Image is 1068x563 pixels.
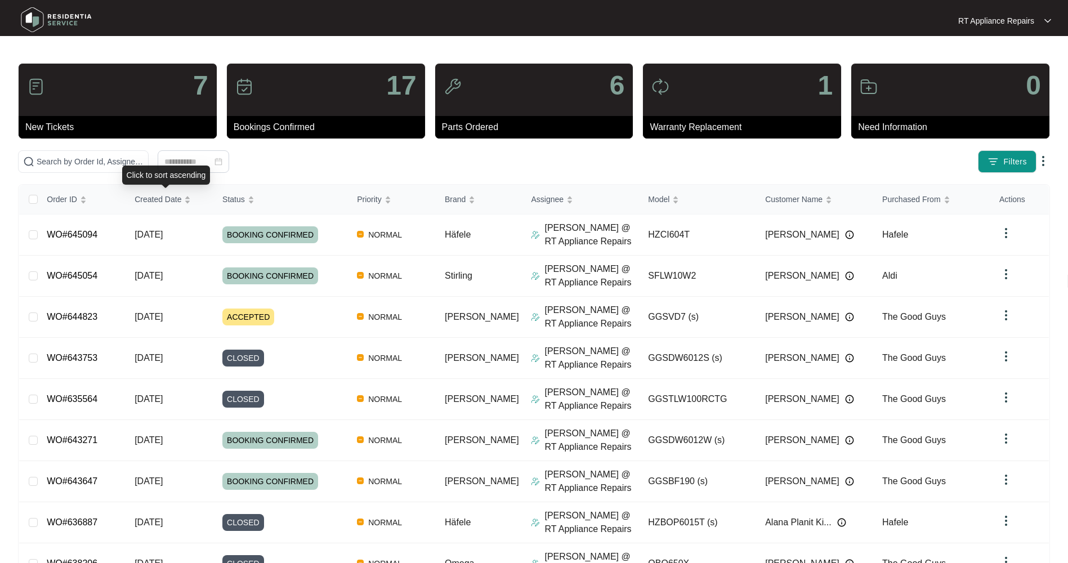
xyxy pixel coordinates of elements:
[882,435,946,445] span: The Good Guys
[882,517,908,527] span: Hafele
[445,312,519,321] span: [PERSON_NAME]
[442,120,633,134] p: Parts Ordered
[357,272,364,279] img: Vercel Logo
[47,271,97,280] a: WO#645054
[364,392,406,406] span: NORMAL
[651,78,669,96] img: icon
[845,271,854,280] img: Info icon
[544,468,639,495] p: [PERSON_NAME] @ RT Appliance Repairs
[47,517,97,527] a: WO#636887
[135,230,163,239] span: [DATE]
[999,350,1013,363] img: dropdown arrow
[47,312,97,321] a: WO#644823
[222,432,318,449] span: BOOKING CONFIRMED
[25,120,217,134] p: New Tickets
[357,477,364,484] img: Vercel Logo
[38,185,126,215] th: Order ID
[845,477,854,486] img: Info icon
[544,221,639,248] p: [PERSON_NAME] @ RT Appliance Repairs
[135,394,163,404] span: [DATE]
[222,514,264,531] span: CLOSED
[531,193,564,205] span: Assignee
[544,303,639,330] p: [PERSON_NAME] @ RT Appliance Repairs
[860,78,878,96] img: icon
[357,231,364,238] img: Vercel Logo
[47,435,97,445] a: WO#643271
[837,518,846,527] img: Info icon
[882,312,946,321] span: The Good Guys
[135,476,163,486] span: [DATE]
[222,391,264,408] span: CLOSED
[357,354,364,361] img: Vercel Logo
[765,351,839,365] span: [PERSON_NAME]
[47,394,97,404] a: WO#635564
[999,514,1013,528] img: dropdown arrow
[357,193,382,205] span: Priority
[364,310,406,324] span: NORMAL
[765,193,823,205] span: Customer Name
[650,120,841,134] p: Warranty Replacement
[357,519,364,525] img: Vercel Logo
[639,256,756,297] td: SFLW10W2
[135,517,163,527] span: [DATE]
[364,228,406,242] span: NORMAL
[544,262,639,289] p: [PERSON_NAME] @ RT Appliance Repairs
[999,267,1013,281] img: dropdown arrow
[193,72,208,99] p: 7
[531,477,540,486] img: Assigner Icon
[873,185,990,215] th: Purchased From
[222,193,245,205] span: Status
[348,185,436,215] th: Priority
[126,185,213,215] th: Created Date
[845,312,854,321] img: Info icon
[135,353,163,363] span: [DATE]
[1026,72,1041,99] p: 0
[765,269,839,283] span: [PERSON_NAME]
[1003,156,1027,168] span: Filters
[639,215,756,256] td: HZCI604T
[122,166,211,185] div: Click to sort ascending
[222,226,318,243] span: BOOKING CONFIRMED
[531,518,540,527] img: Assigner Icon
[639,420,756,461] td: GGSDW6012W (s)
[639,379,756,420] td: GGSTLW100RCTG
[845,354,854,363] img: Info icon
[639,461,756,502] td: GGSBF190 (s)
[990,185,1049,215] th: Actions
[639,338,756,379] td: GGSDW6012S (s)
[531,395,540,404] img: Assigner Icon
[882,271,897,280] span: Aldi
[648,193,669,205] span: Model
[23,156,34,167] img: search-icon
[882,476,946,486] span: The Good Guys
[213,185,348,215] th: Status
[222,473,318,490] span: BOOKING CONFIRMED
[445,230,471,239] span: Häfele
[531,436,540,445] img: Assigner Icon
[882,193,940,205] span: Purchased From
[357,313,364,320] img: Vercel Logo
[222,309,274,325] span: ACCEPTED
[531,230,540,239] img: Assigner Icon
[999,226,1013,240] img: dropdown arrow
[765,434,839,447] span: [PERSON_NAME]
[445,435,519,445] span: [PERSON_NAME]
[235,78,253,96] img: icon
[386,72,416,99] p: 17
[882,230,908,239] span: Hafele
[845,436,854,445] img: Info icon
[765,475,839,488] span: [PERSON_NAME]
[765,310,839,324] span: [PERSON_NAME]
[135,271,163,280] span: [DATE]
[999,432,1013,445] img: dropdown arrow
[47,230,97,239] a: WO#645094
[357,395,364,402] img: Vercel Logo
[135,312,163,321] span: [DATE]
[817,72,833,99] p: 1
[357,436,364,443] img: Vercel Logo
[436,185,522,215] th: Brand
[765,516,831,529] span: Alana Planit Ki...
[234,120,425,134] p: Bookings Confirmed
[135,435,163,445] span: [DATE]
[882,394,946,404] span: The Good Guys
